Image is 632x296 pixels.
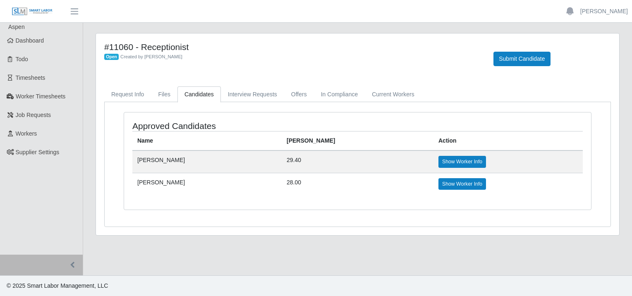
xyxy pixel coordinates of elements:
[438,178,486,190] a: Show Worker Info
[580,7,628,16] a: [PERSON_NAME]
[282,173,433,195] td: 28.00
[16,130,37,137] span: Workers
[314,86,365,103] a: In Compliance
[104,54,119,60] span: Open
[433,131,583,151] th: Action
[221,86,284,103] a: Interview Requests
[12,7,53,16] img: SLM Logo
[16,112,51,118] span: Job Requests
[282,150,433,173] td: 29.40
[284,86,314,103] a: Offers
[177,86,221,103] a: Candidates
[493,52,550,66] button: Submit Candidate
[120,54,182,59] span: Created by [PERSON_NAME]
[104,42,481,52] h4: #11060 - Receptionist
[151,86,177,103] a: Files
[7,282,108,289] span: © 2025 Smart Labor Management, LLC
[16,93,65,100] span: Worker Timesheets
[282,131,433,151] th: [PERSON_NAME]
[438,156,486,167] a: Show Worker Info
[16,37,44,44] span: Dashboard
[16,56,28,62] span: Todo
[365,86,421,103] a: Current Workers
[132,150,282,173] td: [PERSON_NAME]
[8,24,25,30] span: Aspen
[132,121,313,131] h4: Approved Candidates
[104,86,151,103] a: Request Info
[16,74,45,81] span: Timesheets
[16,149,60,155] span: Supplier Settings
[132,173,282,195] td: [PERSON_NAME]
[132,131,282,151] th: Name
